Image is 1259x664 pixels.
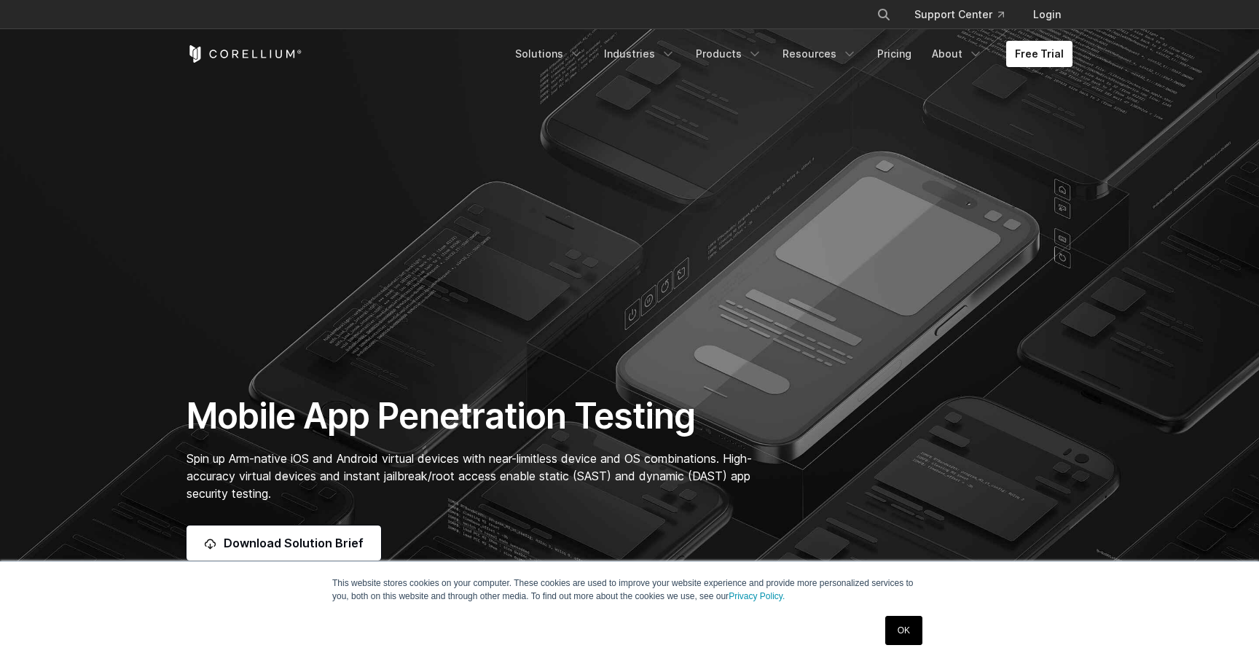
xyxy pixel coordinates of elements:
a: Privacy Policy. [729,591,785,601]
a: Industries [595,41,684,67]
a: Support Center [903,1,1016,28]
a: Free Trial [1006,41,1072,67]
a: Products [687,41,771,67]
div: Navigation Menu [859,1,1072,28]
h1: Mobile App Penetration Testing [187,394,767,438]
a: About [923,41,992,67]
a: Corellium Home [187,45,302,63]
a: Pricing [868,41,920,67]
span: Spin up Arm-native iOS and Android virtual devices with near-limitless device and OS combinations... [187,451,752,501]
a: Download Solution Brief [187,526,381,561]
a: Login [1021,1,1072,28]
span: Download Solution Brief [224,534,364,552]
a: OK [885,616,922,645]
div: Navigation Menu [506,41,1072,67]
p: This website stores cookies on your computer. These cookies are used to improve your website expe... [332,577,927,603]
button: Search [871,1,897,28]
a: Solutions [506,41,592,67]
a: Resources [774,41,866,67]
